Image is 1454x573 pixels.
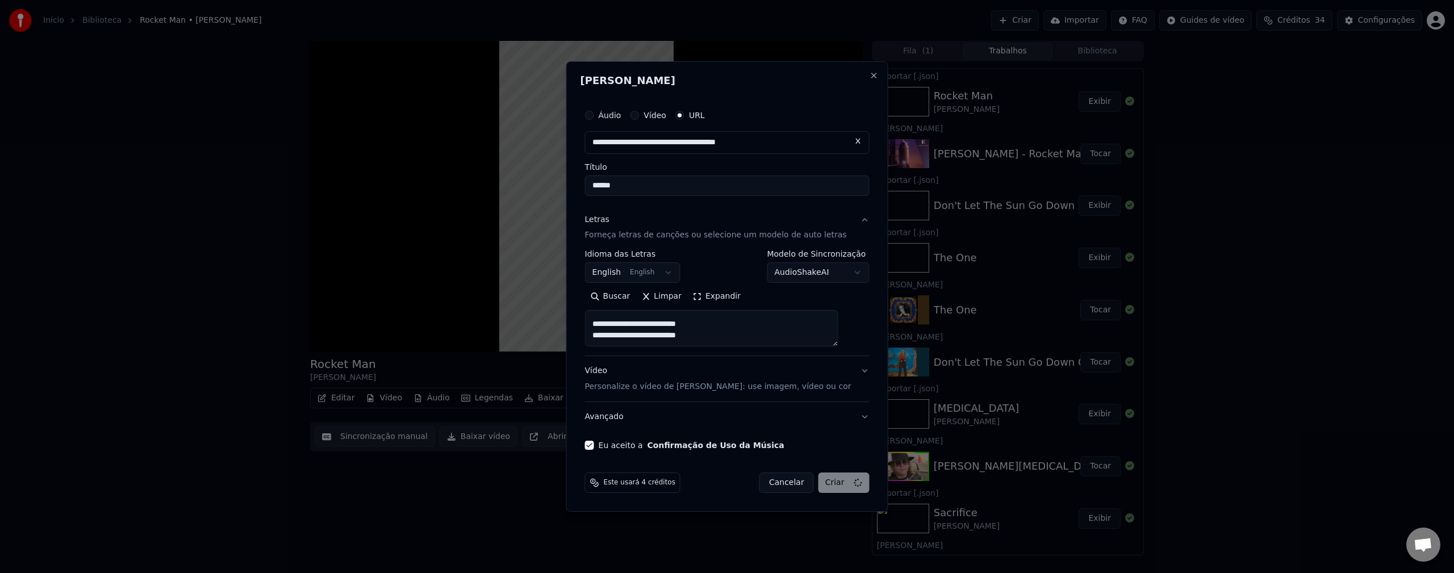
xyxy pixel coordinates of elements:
button: Buscar [585,288,636,306]
label: Modelo de Sincronização [767,250,869,258]
button: LetrasForneça letras de canções ou selecione um modelo de auto letras [585,205,870,250]
h2: [PERSON_NAME] [580,76,874,86]
button: Eu aceito a [647,441,784,449]
label: URL [689,111,705,119]
button: VídeoPersonalize o vídeo de [PERSON_NAME]: use imagem, vídeo ou cor [585,357,870,402]
button: Cancelar [759,472,814,493]
button: Avançado [585,402,870,432]
label: Título [585,163,870,171]
button: Limpar [636,288,687,306]
p: Forneça letras de canções ou selecione um modelo de auto letras [585,230,847,241]
label: Idioma das Letras [585,250,680,258]
button: Expandir [687,288,746,306]
label: Vídeo [644,111,666,119]
label: Áudio [599,111,621,119]
span: Este usará 4 créditos [604,478,675,487]
div: Letras [585,214,609,225]
div: Vídeo [585,366,851,393]
div: LetrasForneça letras de canções ou selecione um modelo de auto letras [585,250,870,356]
label: Eu aceito a [599,441,784,449]
p: Personalize o vídeo de [PERSON_NAME]: use imagem, vídeo ou cor [585,381,851,392]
